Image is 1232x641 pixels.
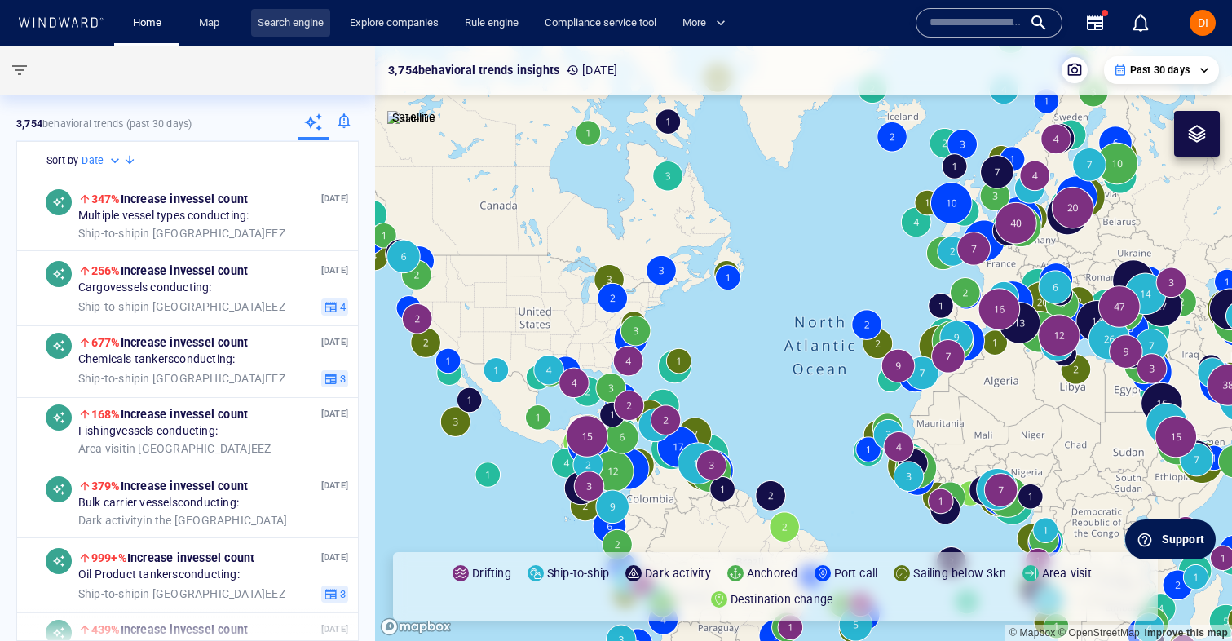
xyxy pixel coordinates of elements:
[375,46,1232,641] canvas: Map
[78,371,285,386] span: in [GEOGRAPHIC_DATA] EEZ
[392,108,435,127] p: Satellite
[91,192,248,206] span: Increase in vessel count
[645,564,711,583] p: Dark activity
[91,192,121,206] span: 347%
[321,298,348,316] button: 4
[82,153,104,169] h6: Date
[78,209,249,223] span: Multiple vessel types conducting:
[1186,7,1219,39] button: DI
[338,371,346,386] span: 3
[321,263,348,278] p: [DATE]
[78,226,285,241] span: in [GEOGRAPHIC_DATA] EEZ
[1144,627,1228,639] a: Map feedback
[1114,63,1209,77] div: Past 30 days
[538,9,663,38] a: Compliance service tool
[1058,627,1140,639] a: OpenStreetMap
[91,336,121,349] span: 677%
[676,9,740,38] button: More
[16,117,192,131] p: behavioral trends (Past 30 days)
[91,336,248,349] span: Increase in vessel count
[78,513,287,528] span: in the [GEOGRAPHIC_DATA]
[321,369,348,387] button: 3
[913,564,1005,583] p: Sailing below 3kn
[387,111,435,127] img: satellite
[192,9,232,38] a: Map
[747,564,798,583] p: Anchored
[78,299,285,314] span: in [GEOGRAPHIC_DATA] EEZ
[91,551,255,564] span: Increase in vessel count
[78,299,140,312] span: Ship-to-ship
[78,496,239,511] span: Bulk carrier vessels conducting:
[1163,568,1220,629] iframe: Chat
[251,9,330,38] a: Search engine
[186,9,238,38] button: Map
[91,264,248,277] span: Increase in vessel count
[78,568,240,582] span: Oil Product tankers conducting:
[1198,16,1208,29] span: DI
[91,264,121,277] span: 256%
[321,478,348,493] p: [DATE]
[1042,564,1092,583] p: Area visit
[78,441,272,456] span: in [GEOGRAPHIC_DATA] EEZ
[78,441,126,454] span: Area visit
[91,480,121,493] span: 379%
[338,299,346,314] span: 4
[321,334,348,350] p: [DATE]
[78,424,218,439] span: Fishing vessels conducting:
[78,586,285,601] span: in [GEOGRAPHIC_DATA] EEZ
[46,153,78,169] h6: Sort by
[682,14,726,33] span: More
[16,117,42,130] strong: 3,754
[78,371,140,384] span: Ship-to-ship
[458,9,525,38] a: Rule engine
[91,408,121,421] span: 168%
[731,590,834,609] p: Destination change
[321,406,348,422] p: [DATE]
[1130,63,1190,77] p: Past 30 days
[380,617,452,636] a: Mapbox logo
[321,191,348,206] p: [DATE]
[91,480,248,493] span: Increase in vessel count
[1009,627,1055,639] a: Mapbox
[547,564,609,583] p: Ship-to-ship
[91,551,127,564] span: 999+%
[126,9,168,38] a: Home
[121,9,173,38] button: Home
[78,226,140,239] span: Ship-to-ship
[343,9,445,38] a: Explore companies
[78,513,144,526] span: Dark activity
[78,281,212,295] span: Cargo vessels conducting:
[566,60,617,80] p: [DATE]
[1131,13,1150,33] div: Notification center
[321,585,348,603] button: 3
[78,352,236,367] span: Chemicals tankers conducting:
[321,550,348,565] p: [DATE]
[338,586,346,601] span: 3
[472,564,511,583] p: Drifting
[78,586,140,599] span: Ship-to-ship
[388,60,559,80] p: 3,754 behavioral trends insights
[82,153,123,169] div: Date
[834,564,878,583] p: Port call
[91,408,248,421] span: Increase in vessel count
